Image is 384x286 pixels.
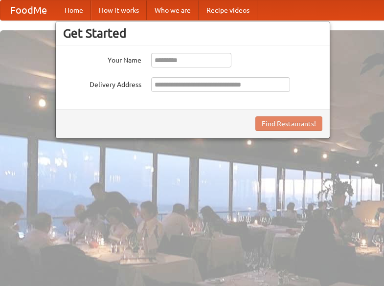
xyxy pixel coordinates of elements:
[57,0,91,20] a: Home
[199,0,257,20] a: Recipe videos
[91,0,147,20] a: How it works
[63,77,141,89] label: Delivery Address
[0,0,57,20] a: FoodMe
[63,53,141,65] label: Your Name
[63,26,322,41] h3: Get Started
[255,116,322,131] button: Find Restaurants!
[147,0,199,20] a: Who we are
